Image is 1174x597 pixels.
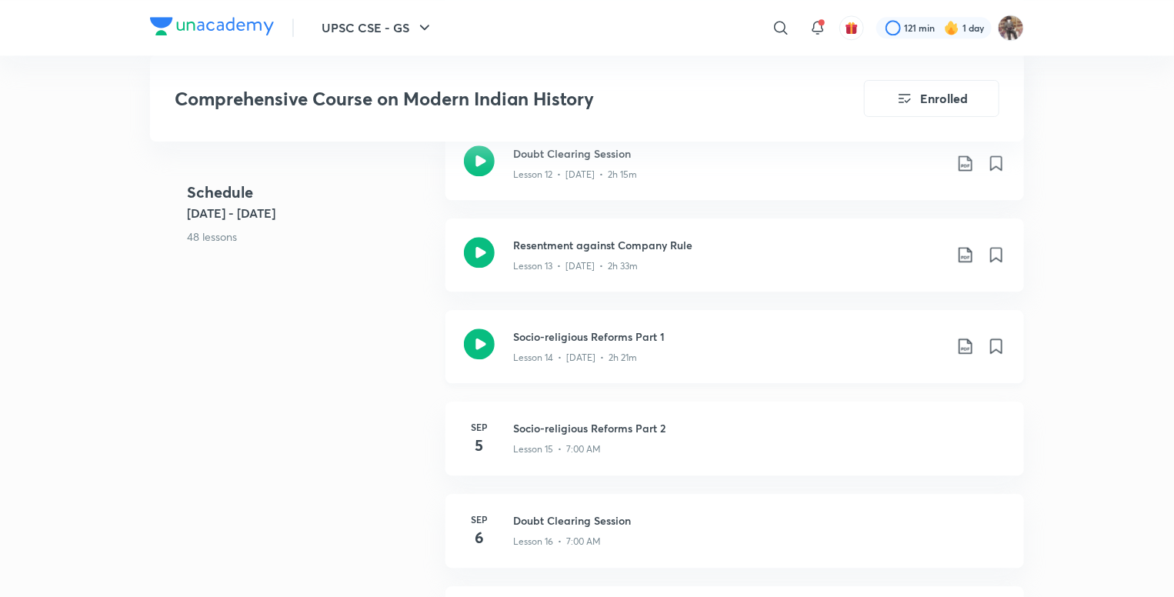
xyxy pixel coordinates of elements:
p: Lesson 16 • 7:00 AM [513,535,601,549]
h3: Resentment against Company Rule [513,237,944,253]
a: Socio-religious Reforms Part 1Lesson 14 • [DATE] • 2h 21m [445,310,1024,402]
a: Resentment against Company RuleLesson 13 • [DATE] • 2h 33m [445,218,1024,310]
p: Lesson 12 • [DATE] • 2h 15m [513,168,637,182]
p: Lesson 13 • [DATE] • 2h 33m [513,259,638,273]
a: Doubt Clearing SessionLesson 12 • [DATE] • 2h 15m [445,127,1024,218]
h3: Socio-religious Reforms Part 1 [513,329,944,345]
h4: Schedule [187,181,433,204]
a: Company Logo [150,17,274,39]
h3: Doubt Clearing Session [513,145,944,162]
p: Lesson 14 • [DATE] • 2h 21m [513,351,637,365]
a: Sep5Socio-religious Reforms Part 2Lesson 15 • 7:00 AM [445,402,1024,494]
a: Sep6Doubt Clearing SessionLesson 16 • 7:00 AM [445,494,1024,586]
button: avatar [839,15,864,40]
h5: [DATE] - [DATE] [187,204,433,222]
h6: Sep [464,512,495,526]
h6: Sep [464,420,495,434]
h3: Doubt Clearing Session [513,512,1006,529]
h4: 5 [464,434,495,457]
button: Enrolled [864,80,999,117]
img: avatar [845,21,859,35]
img: Company Logo [150,17,274,35]
img: streak [944,20,959,35]
p: Lesson 15 • 7:00 AM [513,442,601,456]
button: UPSC CSE - GS [312,12,443,43]
p: 48 lessons [187,228,433,245]
img: SRINATH MODINI [998,15,1024,41]
h3: Comprehensive Course on Modern Indian History [175,88,777,110]
h3: Socio-religious Reforms Part 2 [513,420,1006,436]
h4: 6 [464,526,495,549]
